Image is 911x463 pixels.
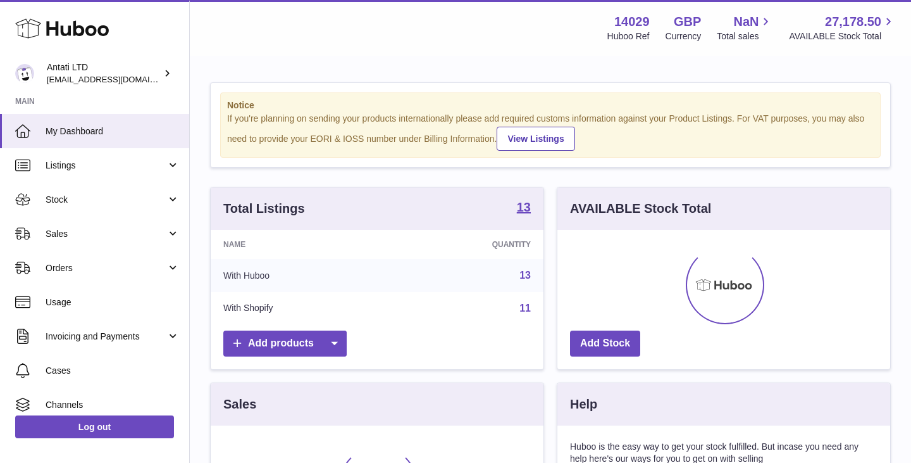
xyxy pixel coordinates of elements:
th: Quantity [390,230,543,259]
a: View Listings [497,127,574,151]
a: NaN Total sales [717,13,773,42]
span: NaN [733,13,759,30]
a: 27,178.50 AVAILABLE Stock Total [789,13,896,42]
h3: Sales [223,396,256,413]
h3: AVAILABLE Stock Total [570,200,711,217]
a: 11 [519,303,531,314]
h3: Total Listings [223,200,305,217]
a: 13 [517,201,531,216]
a: 13 [519,270,531,281]
strong: 14029 [614,13,650,30]
td: With Huboo [211,259,390,292]
a: Add products [223,331,347,357]
span: Stock [46,194,166,206]
strong: Notice [227,99,874,111]
span: Cases [46,365,180,377]
span: Invoicing and Payments [46,331,166,343]
th: Name [211,230,390,259]
span: Channels [46,399,180,411]
span: Total sales [717,30,773,42]
span: Listings [46,160,166,172]
span: Orders [46,262,166,274]
img: toufic@antatiskin.com [15,64,34,83]
a: Log out [15,415,174,438]
span: 27,178.50 [825,13,881,30]
h3: Help [570,396,597,413]
span: Usage [46,296,180,308]
div: Huboo Ref [607,30,650,42]
span: My Dashboard [46,125,180,137]
strong: 13 [517,201,531,213]
div: If you're planning on sending your products internationally please add required customs informati... [227,113,874,151]
span: [EMAIL_ADDRESS][DOMAIN_NAME] [47,74,186,84]
span: AVAILABLE Stock Total [789,30,896,42]
span: Sales [46,228,166,240]
div: Antati LTD [47,61,161,86]
div: Currency [666,30,702,42]
a: Add Stock [570,331,640,357]
td: With Shopify [211,292,390,325]
strong: GBP [674,13,701,30]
